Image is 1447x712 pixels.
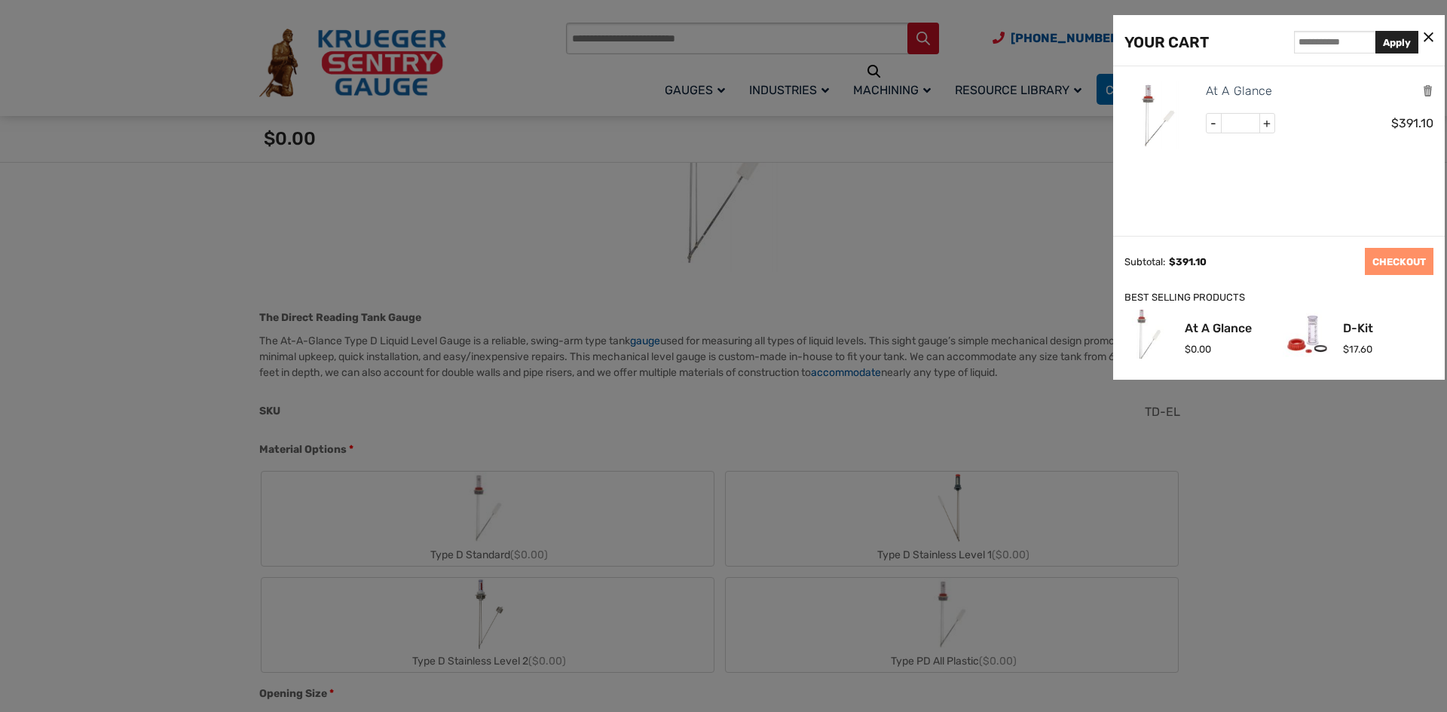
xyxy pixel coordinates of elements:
span: + [1259,114,1274,133]
span: 17.60 [1343,344,1372,355]
img: At A Glance [1124,81,1192,149]
span: $ [1391,116,1399,130]
span: $ [1343,344,1349,355]
span: 391.10 [1391,116,1433,130]
div: Subtotal: [1124,256,1165,267]
div: BEST SELLING PRODUCTS [1124,290,1433,306]
div: YOUR CART [1124,30,1209,54]
img: At A Glance [1124,310,1173,359]
button: Apply [1375,31,1418,53]
span: $ [1169,256,1176,267]
img: D-Kit [1283,310,1332,359]
span: $ [1185,344,1191,355]
a: CHECKOUT [1365,248,1433,275]
a: D-Kit [1343,322,1373,335]
span: 391.10 [1169,256,1207,267]
span: - [1207,114,1222,133]
a: At A Glance [1185,322,1252,335]
a: At A Glance [1206,81,1272,101]
a: Remove this item [1422,84,1433,98]
span: 0.00 [1185,344,1211,355]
